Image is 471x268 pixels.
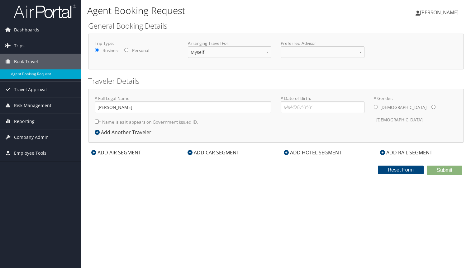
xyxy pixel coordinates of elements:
[88,76,464,86] h2: Traveler Details
[87,4,339,17] h1: Agent Booking Request
[95,120,99,124] input: * Name is as it appears on Government issued ID.
[14,129,49,145] span: Company Admin
[95,129,155,136] div: Add Another Traveler
[427,166,462,175] button: Submit
[376,114,422,126] label: [DEMOGRAPHIC_DATA]
[374,105,378,109] input: * Gender:[DEMOGRAPHIC_DATA][DEMOGRAPHIC_DATA]
[88,149,144,156] div: ADD AIR SEGMENT
[95,40,178,46] label: Trip Type:
[420,9,459,16] span: [PERSON_NAME]
[14,38,25,54] span: Trips
[14,114,35,129] span: Reporting
[281,40,364,46] label: Preferred Advisor
[102,47,119,54] label: Business
[14,82,47,97] span: Travel Approval
[88,21,464,31] h2: General Booking Details
[14,145,46,161] span: Employee Tools
[184,149,242,156] div: ADD CAR SEGMENT
[188,40,272,46] label: Arranging Travel For:
[378,166,424,174] button: Reset Form
[95,95,271,113] label: * Full Legal Name
[14,22,39,38] span: Dashboards
[431,105,435,109] input: * Gender:[DEMOGRAPHIC_DATA][DEMOGRAPHIC_DATA]
[374,95,458,126] label: * Gender:
[95,116,198,128] label: * Name is as it appears on Government issued ID.
[281,101,364,113] input: * Date of Birth:
[281,149,345,156] div: ADD HOTEL SEGMENT
[14,4,76,19] img: airportal-logo.png
[377,149,435,156] div: ADD RAIL SEGMENT
[14,54,38,69] span: Book Travel
[416,3,465,22] a: [PERSON_NAME]
[132,47,149,54] label: Personal
[95,101,271,113] input: * Full Legal Name
[281,95,364,113] label: * Date of Birth:
[14,98,51,113] span: Risk Management
[380,101,426,113] label: [DEMOGRAPHIC_DATA]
